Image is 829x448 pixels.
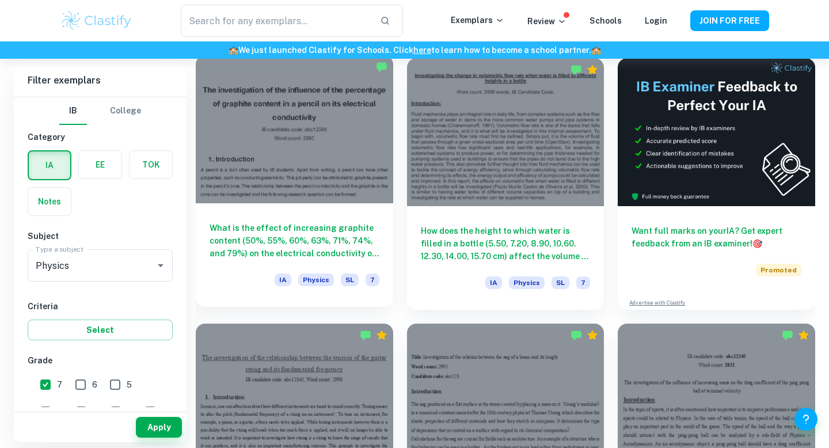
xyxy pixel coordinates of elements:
[298,274,334,286] span: Physics
[79,151,121,179] button: EE
[485,276,502,289] span: IA
[552,276,569,289] span: SL
[798,329,809,341] div: Premium
[92,378,97,391] span: 6
[28,354,173,367] h6: Grade
[57,378,62,391] span: 7
[509,276,545,289] span: Physics
[136,417,182,438] button: Apply
[130,151,172,179] button: TOK
[210,222,379,260] h6: What is the effect of increasing graphite content (50%, 55%, 60%, 63%, 71%, 74%, and 79%) on the ...
[341,274,359,286] span: SL
[618,58,815,310] a: Want full marks on yourIA? Get expert feedback from an IB examiner!PromotedAdvertise with Clastify
[2,44,827,56] h6: We just launched Clastify for Schools. Click to learn how to become a school partner.
[587,64,598,75] div: Premium
[28,188,71,215] button: Notes
[629,299,685,307] a: Advertise with Clastify
[196,58,393,310] a: What is the effect of increasing graphite content (50%, 55%, 60%, 63%, 71%, 74%, and 79%) on the ...
[360,329,371,341] img: Marked
[59,97,87,125] button: IB
[782,329,793,341] img: Marked
[29,151,70,179] button: IA
[275,274,291,286] span: IA
[127,378,132,391] span: 5
[127,405,132,418] span: 2
[28,131,173,143] h6: Category
[527,15,566,28] p: Review
[93,405,98,418] span: 3
[28,230,173,242] h6: Subject
[60,9,133,32] img: Clastify logo
[57,405,63,418] span: 4
[632,225,801,250] h6: Want full marks on your IA ? Get expert feedback from an IB examiner!
[591,45,601,55] span: 🏫
[28,320,173,340] button: Select
[110,97,141,125] button: College
[181,5,371,37] input: Search for any exemplars...
[618,58,815,206] img: Thumbnail
[162,405,165,418] span: 1
[28,300,173,313] h6: Criteria
[14,64,187,97] h6: Filter exemplars
[36,244,83,254] label: Type a subject
[376,61,387,73] img: Marked
[451,14,504,26] p: Exemplars
[571,64,582,75] img: Marked
[690,10,769,31] button: JOIN FOR FREE
[794,408,817,431] button: Help and Feedback
[229,45,238,55] span: 🏫
[366,274,379,286] span: 7
[756,264,801,276] span: Promoted
[571,329,582,341] img: Marked
[587,329,598,341] div: Premium
[645,16,667,25] a: Login
[153,257,169,274] button: Open
[59,97,141,125] div: Filter type choice
[752,239,762,248] span: 🎯
[407,58,604,310] a: How does the height to which water is filled in a bottle (5.50, 7.20, 8.90, 10.60. 12.30, 14.00, ...
[590,16,622,25] a: Schools
[421,225,591,263] h6: How does the height to which water is filled in a bottle (5.50, 7.20, 8.90, 10.60. 12.30, 14.00, ...
[576,276,590,289] span: 7
[413,45,431,55] a: here
[376,329,387,341] div: Premium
